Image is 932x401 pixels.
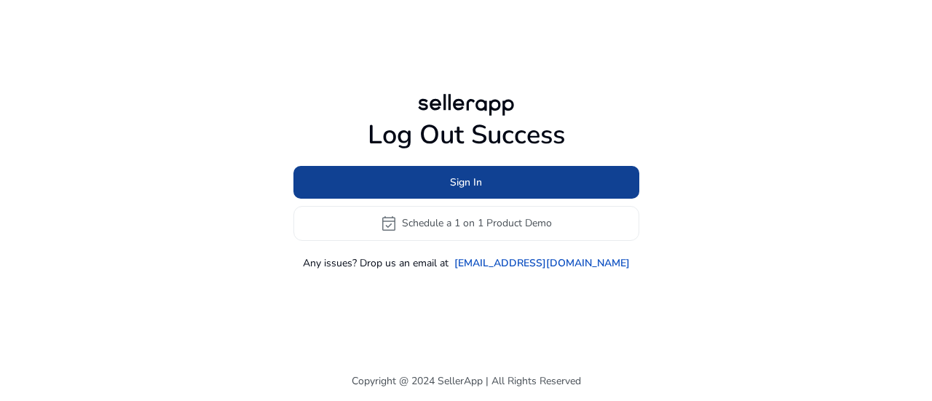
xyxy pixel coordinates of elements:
p: Any issues? Drop us an email at [303,255,449,271]
a: [EMAIL_ADDRESS][DOMAIN_NAME] [454,255,630,271]
span: event_available [380,215,398,232]
button: event_availableSchedule a 1 on 1 Product Demo [293,206,639,241]
span: Sign In [450,175,482,190]
h1: Log Out Success [293,119,639,151]
button: Sign In [293,166,639,199]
